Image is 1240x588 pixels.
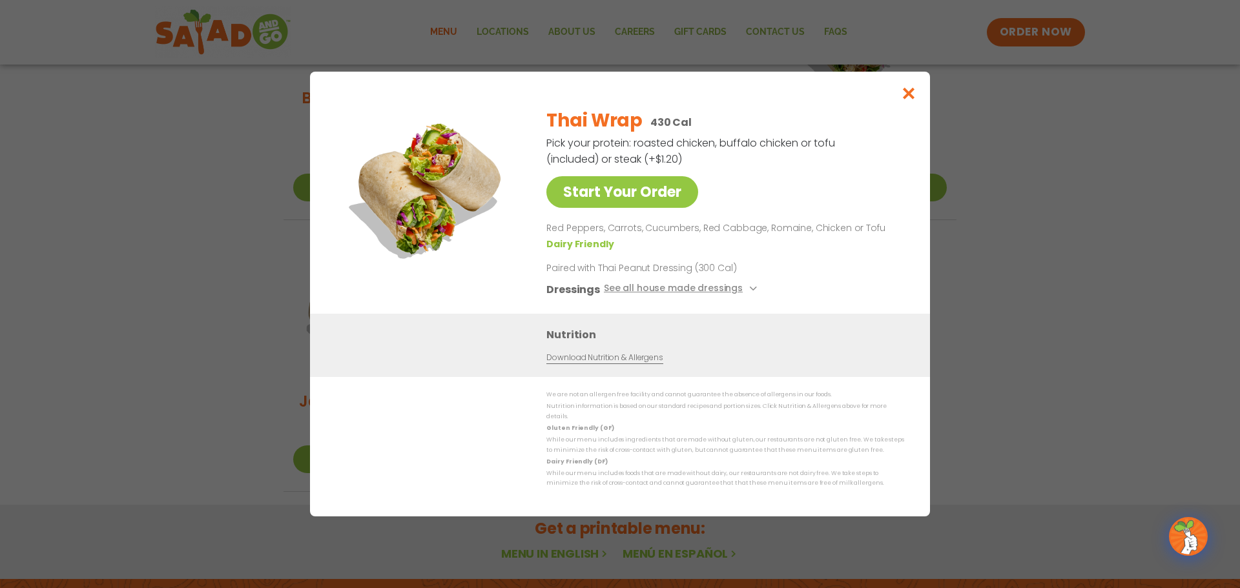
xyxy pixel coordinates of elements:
[546,221,899,236] p: Red Peppers, Carrots, Cucumbers, Red Cabbage, Romaine, Chicken or Tofu
[546,327,911,343] h3: Nutrition
[339,97,520,278] img: Featured product photo for Thai Wrap
[546,401,904,421] p: Nutrition information is based on our standard recipes and portion sizes. Click Nutrition & Aller...
[546,238,616,251] li: Dairy Friendly
[1170,518,1206,554] img: wpChatIcon
[546,435,904,455] p: While our menu includes ingredients that are made without gluten, our restaurants are not gluten ...
[546,261,785,275] p: Paired with Thai Peanut Dressing (300 Cal)
[888,72,930,115] button: Close modal
[546,424,614,432] strong: Gluten Friendly (GF)
[546,390,904,400] p: We are not an allergen free facility and cannot guarantee the absence of allergens in our foods.
[650,114,692,130] p: 430 Cal
[546,469,904,489] p: While our menu includes foods that are made without dairy, our restaurants are not dairy free. We...
[604,281,761,298] button: See all house made dressings
[546,458,607,465] strong: Dairy Friendly (DF)
[546,281,600,298] h3: Dressings
[546,176,698,208] a: Start Your Order
[546,352,663,364] a: Download Nutrition & Allergens
[546,135,837,167] p: Pick your protein: roasted chicken, buffalo chicken or tofu (included) or steak (+$1.20)
[546,107,642,134] h2: Thai Wrap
